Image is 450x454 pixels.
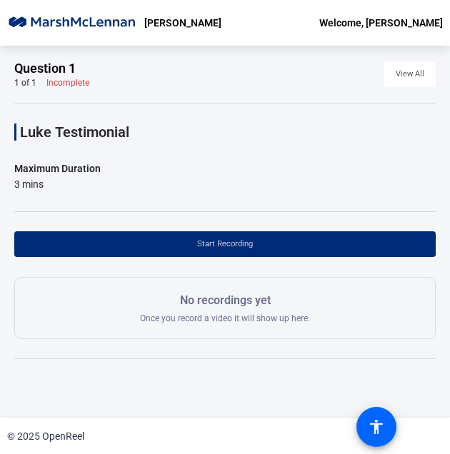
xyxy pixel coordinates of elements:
div: © 2025 OpenReel [7,429,84,444]
span: Question 1 [14,60,76,77]
div: 3 mins [14,177,101,191]
div: Once you record a video it will show up here. [140,292,310,324]
span: Start Recording [197,233,253,255]
img: OpenReel logo [7,16,137,30]
div: Welcome, [PERSON_NAME] [319,14,443,31]
p: Luke Testimonial [20,123,436,141]
div: 1 of 1 [14,77,36,89]
mat-icon: accessibility [368,418,385,435]
button: Start Recording [14,231,436,257]
p: [PERSON_NAME] [144,14,221,31]
span: View All [396,64,424,85]
div: Tips: [14,379,436,396]
p: No recordings yet [140,292,310,309]
div: Maximum Duration [14,160,101,177]
div: Incomplete [46,77,89,89]
button: View All [384,61,436,87]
